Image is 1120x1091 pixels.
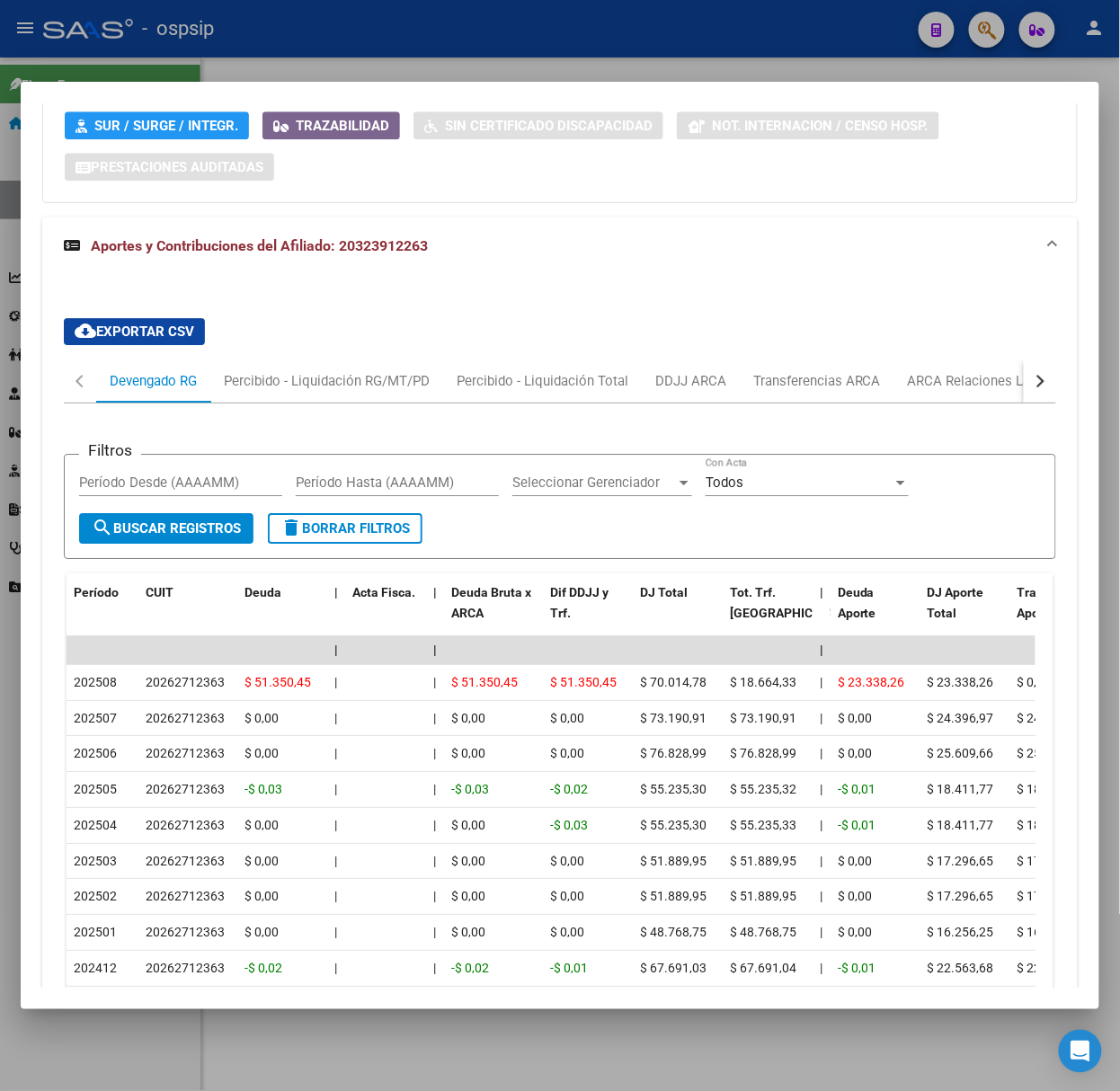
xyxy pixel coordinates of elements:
[820,643,823,657] span: |
[838,961,876,975] span: -$ 0,01
[327,573,345,652] datatable-header-cell: |
[433,818,436,832] span: |
[433,585,437,599] span: |
[928,818,994,832] span: $ 18.411,77
[1018,782,1084,796] span: $ 18.411,78
[433,854,436,868] span: |
[838,711,872,725] span: $ 0,00
[838,746,872,760] span: $ 0,00
[74,961,117,975] span: 202412
[451,818,485,832] span: $ 0,00
[640,711,707,725] span: $ 73.190,91
[730,961,796,975] span: $ 67.691,04
[550,585,609,620] span: Dif DDJJ y Trf.
[451,585,531,620] span: Deuda Bruta x ARCA
[1018,675,1052,689] span: $ 0,00
[451,675,518,689] span: $ 51.350,45
[296,118,389,134] span: Trazabilidad
[79,440,141,460] h3: Filtros
[838,818,876,832] span: -$ 0,01
[820,818,822,832] span: |
[928,782,994,796] span: $ 18.411,77
[75,324,194,340] span: Exportar CSV
[820,925,822,939] span: |
[838,675,904,689] span: $ 23.338,26
[813,573,831,652] datatable-header-cell: |
[1018,585,1085,620] span: Transferido Aporte
[730,782,796,796] span: $ 55.235,32
[838,925,872,939] span: $ 0,00
[92,520,241,537] span: Buscar Registros
[730,746,796,760] span: $ 76.828,99
[352,585,415,599] span: Acta Fisca.
[640,746,707,760] span: $ 76.828,99
[334,782,337,796] span: |
[920,573,1010,652] datatable-header-cell: DJ Aporte Total
[550,782,588,796] span: -$ 0,02
[110,371,197,391] div: Devengado RG
[433,711,436,725] span: |
[91,237,428,254] span: Aportes y Contribuciones del Afiliado: 20323912263
[451,746,485,760] span: $ 0,00
[426,573,444,652] datatable-header-cell: |
[730,711,796,725] span: $ 73.190,91
[280,520,410,537] span: Borrar Filtros
[244,585,281,599] span: Deuda
[838,585,876,620] span: Deuda Aporte
[94,118,238,134] span: SUR / SURGE / INTEGR.
[1018,925,1084,939] span: $ 16.256,25
[334,818,337,832] span: |
[244,889,279,903] span: $ 0,00
[1018,818,1084,832] span: $ 18.411,78
[730,889,796,903] span: $ 51.889,95
[928,711,994,725] span: $ 24.396,97
[345,573,426,652] datatable-header-cell: Acta Fisca.
[433,746,436,760] span: |
[677,111,939,139] button: Not. Internacion / Censo Hosp.
[146,672,225,693] div: 20262712363
[723,573,813,652] datatable-header-cell: Tot. Trf. Bruto
[65,111,249,139] button: SUR / SURGE / INTEGR.
[237,573,327,652] datatable-header-cell: Deuda
[820,782,822,796] span: |
[244,818,279,832] span: $ 0,00
[444,573,543,652] datatable-header-cell: Deuda Bruta x ARCA
[146,815,225,836] div: 20262712363
[451,782,489,796] span: -$ 0,03
[451,711,485,725] span: $ 0,00
[640,854,707,868] span: $ 51.889,95
[334,711,337,725] span: |
[334,585,338,599] span: |
[146,708,225,729] div: 20262712363
[74,675,117,689] span: 202508
[146,851,225,872] div: 20262712363
[640,961,707,975] span: $ 67.691,03
[244,746,279,760] span: $ 0,00
[74,889,117,903] span: 202502
[244,782,282,796] span: -$ 0,03
[64,318,205,345] button: Exportar CSV
[1059,1030,1102,1073] div: Open Intercom Messenger
[730,925,796,939] span: $ 48.768,75
[280,517,302,538] mat-icon: delete
[67,573,138,652] datatable-header-cell: Período
[640,818,707,832] span: $ 55.235,30
[831,573,920,652] datatable-header-cell: Deuda Aporte
[334,961,337,975] span: |
[1010,573,1100,652] datatable-header-cell: Transferido Aporte
[433,782,436,796] span: |
[820,585,823,599] span: |
[1018,889,1084,903] span: $ 17.296,65
[244,961,282,975] span: -$ 0,02
[928,854,994,868] span: $ 17.296,65
[928,675,994,689] span: $ 23.338,26
[146,886,225,907] div: 20262712363
[334,746,337,760] span: |
[79,513,253,544] button: Buscar Registros
[820,711,822,725] span: |
[244,925,279,939] span: $ 0,00
[550,711,584,725] span: $ 0,00
[334,925,337,939] span: |
[334,889,337,903] span: |
[550,854,584,868] span: $ 0,00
